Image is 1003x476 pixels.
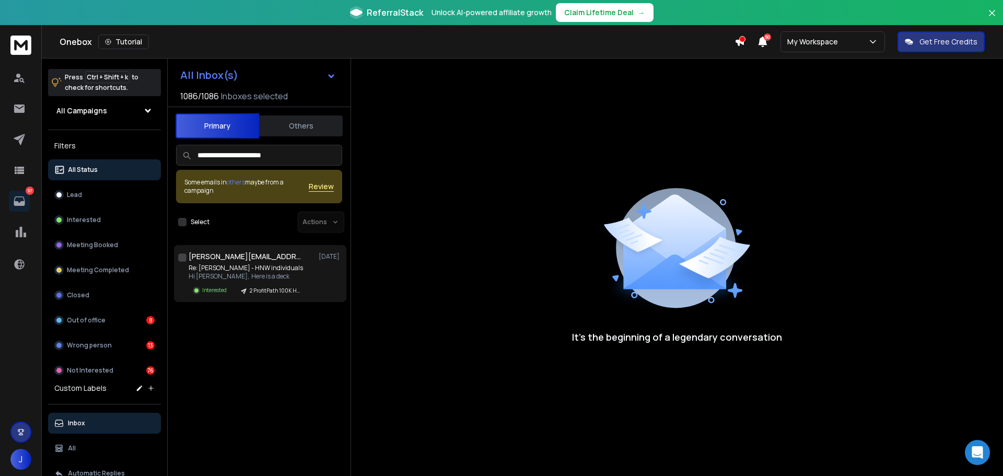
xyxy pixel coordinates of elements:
button: Get Free Credits [897,31,985,52]
div: 76 [146,366,155,375]
button: Meeting Booked [48,235,161,256]
p: [DATE] [319,252,342,261]
span: ReferralStack [367,6,423,19]
button: J [10,449,31,470]
p: Press to check for shortcuts. [65,72,138,93]
p: Hi [PERSON_NAME], Here is a deck [189,272,306,281]
div: 13 [146,341,155,350]
p: 2 ProfitPath 100K HNW Individuals offer [250,287,300,295]
p: Meeting Booked [67,241,118,249]
button: All Status [48,159,161,180]
label: Select [191,218,209,226]
p: Not Interested [67,366,113,375]
button: Not Interested76 [48,360,161,381]
button: Interested [48,210,161,230]
button: All Campaigns [48,100,161,121]
button: Wrong person13 [48,335,161,356]
h1: All Campaigns [56,106,107,116]
p: Interested [202,286,227,294]
p: My Workspace [787,37,842,47]
div: Some emails in maybe from a campaign [184,178,309,195]
span: → [638,7,645,18]
button: Primary [176,113,259,138]
button: Lead [48,184,161,205]
p: Meeting Completed [67,266,129,274]
button: Out of office8 [48,310,161,331]
p: Closed [67,291,89,299]
span: others [227,178,245,187]
button: Close banner [985,6,999,31]
div: Onebox [60,34,734,49]
p: Inbox [68,419,85,427]
button: Tutorial [98,34,149,49]
p: 97 [26,187,34,195]
span: 1086 / 1086 [180,90,219,102]
a: 97 [9,191,30,212]
h1: All Inbox(s) [180,70,238,80]
button: All [48,438,161,459]
button: Review [309,181,334,192]
button: Closed [48,285,161,306]
p: It’s the beginning of a legendary conversation [572,330,782,344]
div: Open Intercom Messenger [965,440,990,465]
button: Meeting Completed [48,260,161,281]
p: All Status [68,166,98,174]
div: 8 [146,316,155,324]
p: Wrong person [67,341,112,350]
p: Re: [PERSON_NAME] - HNW individuals [189,264,306,272]
p: Interested [67,216,101,224]
p: Get Free Credits [919,37,977,47]
button: Inbox [48,413,161,434]
h3: Filters [48,138,161,153]
h3: Inboxes selected [221,90,288,102]
span: 50 [764,33,771,41]
h3: Custom Labels [54,383,107,393]
h1: [PERSON_NAME][EMAIL_ADDRESS][DOMAIN_NAME] [189,251,304,262]
p: Lead [67,191,82,199]
button: Claim Lifetime Deal→ [556,3,654,22]
p: Out of office [67,316,106,324]
button: Others [259,114,343,137]
button: All Inbox(s) [172,65,344,86]
p: Unlock AI-powered affiliate growth [431,7,552,18]
p: All [68,444,76,452]
span: Ctrl + Shift + k [85,71,130,83]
